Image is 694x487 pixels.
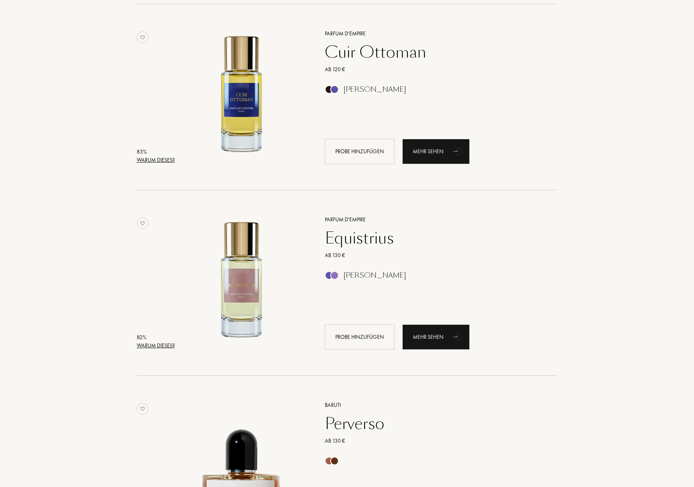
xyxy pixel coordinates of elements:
img: no_like_p.png [137,217,148,229]
div: Warum dieses? [137,342,175,350]
div: Warum dieses? [137,156,175,164]
a: Mehr sehenanimation [402,139,470,164]
div: Probe hinzufügen [325,139,395,164]
a: Parfum d'Empire [319,30,546,38]
div: 83 % [137,148,175,156]
div: animation [451,329,466,344]
div: Mehr sehen [402,139,470,164]
a: Ab 120 € [319,65,546,74]
div: Mehr sehen [402,324,470,350]
img: Equistrius Parfum d'Empire [177,214,306,344]
a: Mehr sehenanimation [402,324,470,350]
a: Parfum d'Empire [319,215,546,224]
a: [PERSON_NAME] [319,88,546,96]
a: Cuir Ottoman Parfum d'Empire [177,20,313,173]
a: Ab 130 € [319,251,546,259]
img: no_like_p.png [137,32,148,43]
div: animation [451,143,466,159]
div: 82 % [137,333,175,342]
a: Cuir Ottoman [319,43,546,61]
div: Probe hinzufügen [325,324,395,350]
div: [PERSON_NAME] [343,85,406,94]
img: Cuir Ottoman Parfum d'Empire [177,28,306,158]
a: [PERSON_NAME] [319,273,546,282]
img: no_like_p.png [137,403,148,415]
a: Ab 130 € [319,437,546,445]
a: Equistrius Parfum d'Empire [177,206,313,359]
a: Baruti [319,401,546,409]
div: [PERSON_NAME] [343,271,406,280]
a: Perverso [319,414,546,433]
a: Equistrius [319,229,546,247]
